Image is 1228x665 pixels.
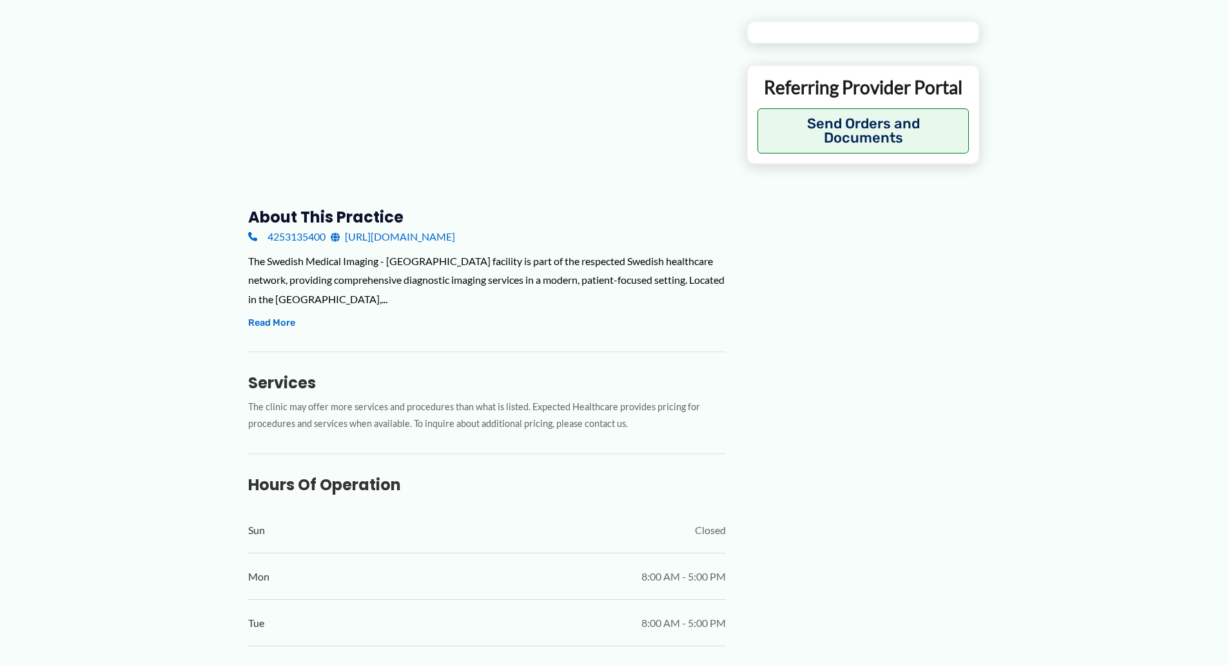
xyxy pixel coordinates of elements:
[248,567,269,586] span: Mon
[757,75,970,99] p: Referring Provider Portal
[248,521,265,540] span: Sun
[331,227,455,246] a: [URL][DOMAIN_NAME]
[248,373,726,393] h3: Services
[248,315,295,331] button: Read More
[641,613,726,633] span: 8:00 AM - 5:00 PM
[248,227,326,246] a: 4253135400
[248,613,264,633] span: Tue
[248,207,726,227] h3: About this practice
[695,521,726,540] span: Closed
[641,567,726,586] span: 8:00 AM - 5:00 PM
[248,399,726,433] p: The clinic may offer more services and procedures than what is listed. Expected Healthcare provid...
[248,252,726,309] div: The Swedish Medical Imaging - [GEOGRAPHIC_DATA] facility is part of the respected Swedish healthc...
[757,108,970,154] button: Send Orders and Documents
[248,475,726,495] h3: Hours of Operation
